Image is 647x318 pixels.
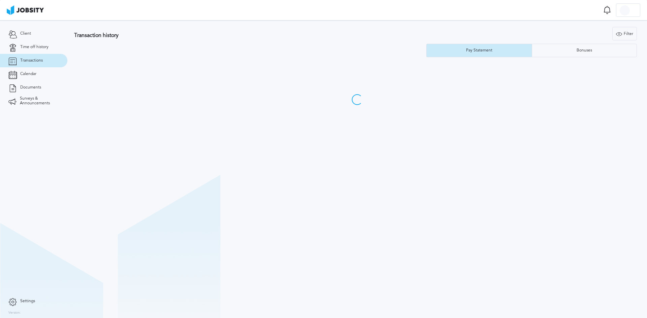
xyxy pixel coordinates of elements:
[8,311,21,315] label: Version:
[74,32,382,38] h3: Transaction history
[613,27,637,41] div: Filter
[20,299,35,304] span: Settings
[573,48,595,53] div: Bonuses
[20,72,36,76] span: Calendar
[20,31,31,36] span: Client
[20,96,59,106] span: Surveys & Announcements
[426,44,532,57] button: Pay Statement
[463,48,496,53] div: Pay Statement
[7,5,44,15] img: ab4bad089aa723f57921c736e9817d99.png
[20,45,49,49] span: Time off history
[612,27,637,40] button: Filter
[20,85,41,90] span: Documents
[532,44,637,57] button: Bonuses
[20,58,43,63] span: Transactions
